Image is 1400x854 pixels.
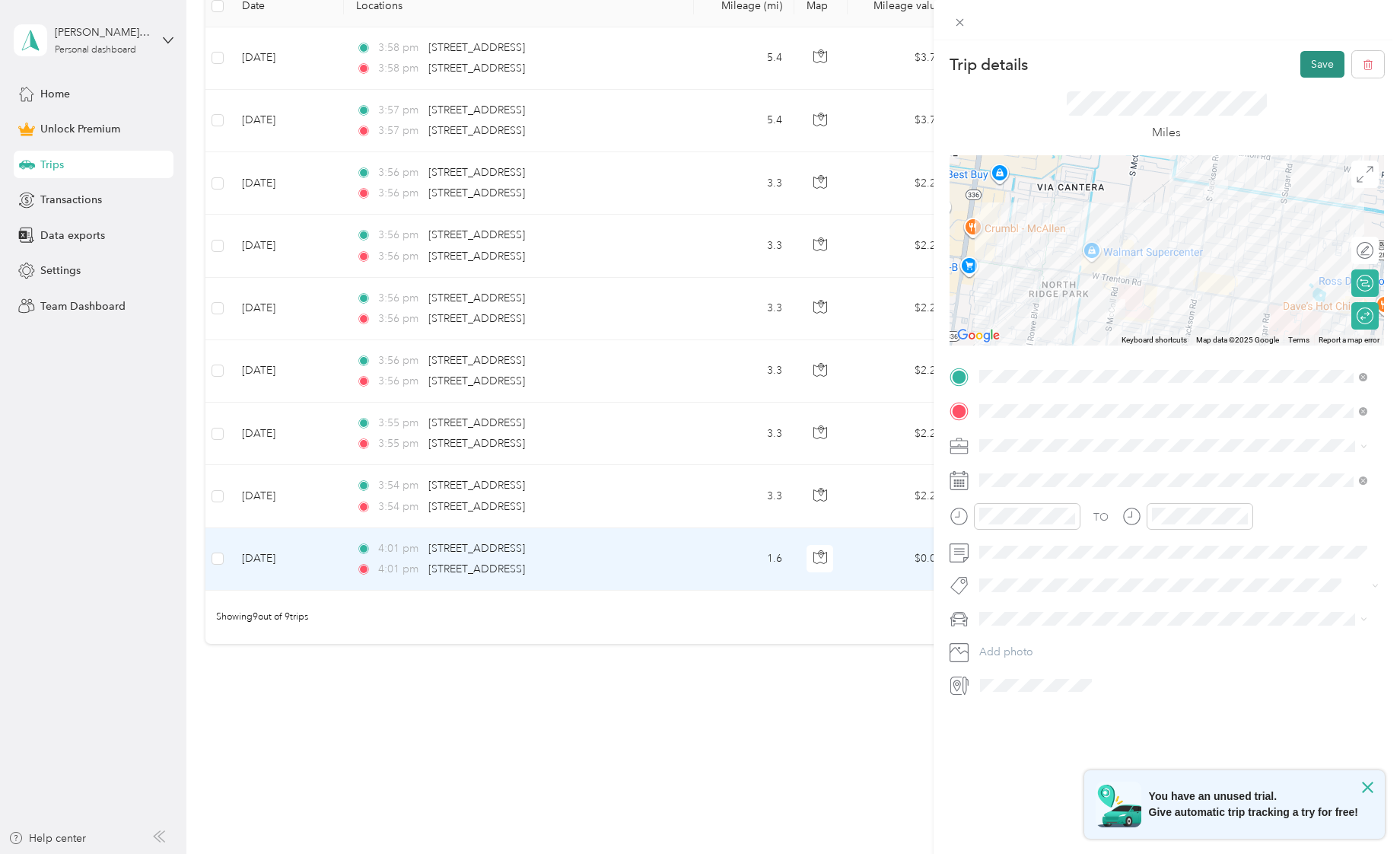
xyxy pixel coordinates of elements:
[950,54,1028,75] p: Trip details
[1093,509,1109,525] div: TO
[1122,335,1187,346] button: Keyboard shortcuts
[974,642,1384,663] button: Add photo
[1196,336,1279,344] span: Map data ©2025 Google
[1319,336,1379,344] a: Report a map error
[1152,123,1181,142] p: Miles
[953,326,1004,346] a: Open this area in Google Maps (opens a new window)
[953,326,1004,346] img: Google
[1300,51,1344,78] button: Save
[1288,336,1309,344] a: Terms (opens in new tab)
[1149,789,1358,821] span: You have an unused trial. Give automatic trip tracking a try for free!
[1315,769,1400,854] iframe: Everlance-gr Chat Button Frame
